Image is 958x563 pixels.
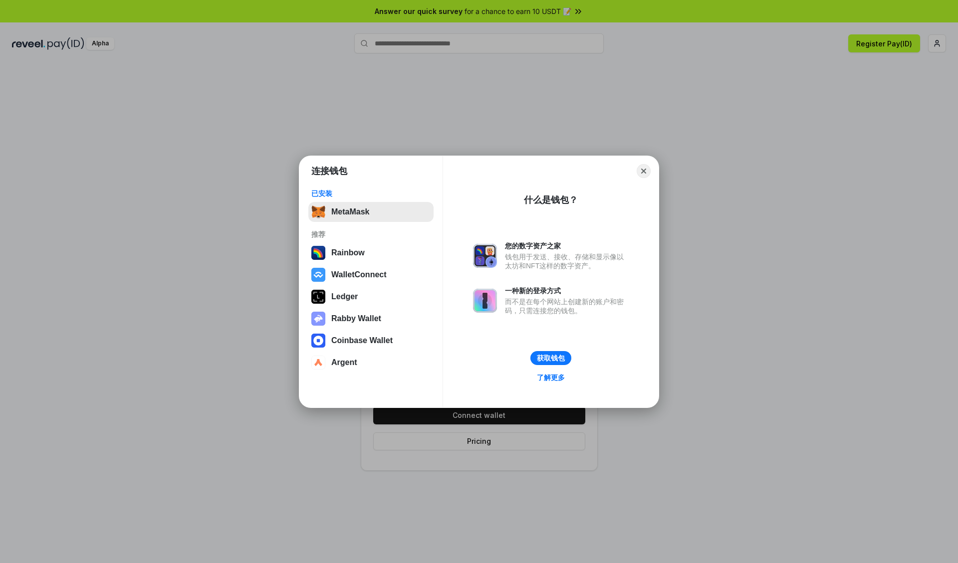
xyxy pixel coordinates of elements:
[505,252,629,270] div: 钱包用于发送、接收、存储和显示像以太坊和NFT这样的数字资产。
[308,353,434,373] button: Argent
[505,286,629,295] div: 一种新的登录方式
[331,207,369,216] div: MetaMask
[530,351,571,365] button: 获取钱包
[311,246,325,260] img: svg+xml,%3Csvg%20width%3D%22120%22%20height%3D%22120%22%20viewBox%3D%220%200%20120%20120%22%20fil...
[311,205,325,219] img: svg+xml,%3Csvg%20fill%3D%22none%22%20height%3D%2233%22%20viewBox%3D%220%200%2035%2033%22%20width%...
[308,202,434,222] button: MetaMask
[311,334,325,348] img: svg+xml,%3Csvg%20width%3D%2228%22%20height%3D%2228%22%20viewBox%3D%220%200%2028%2028%22%20fill%3D...
[331,358,357,367] div: Argent
[524,194,578,206] div: 什么是钱包？
[311,165,347,177] h1: 连接钱包
[473,244,497,268] img: svg+xml,%3Csvg%20xmlns%3D%22http%3A%2F%2Fwww.w3.org%2F2000%2Fsvg%22%20fill%3D%22none%22%20viewBox...
[308,243,434,263] button: Rainbow
[311,268,325,282] img: svg+xml,%3Csvg%20width%3D%2228%22%20height%3D%2228%22%20viewBox%3D%220%200%2028%2028%22%20fill%3D...
[311,230,431,239] div: 推荐
[308,331,434,351] button: Coinbase Wallet
[308,265,434,285] button: WalletConnect
[311,356,325,370] img: svg+xml,%3Csvg%20width%3D%2228%22%20height%3D%2228%22%20viewBox%3D%220%200%2028%2028%22%20fill%3D...
[537,354,565,363] div: 获取钱包
[331,336,393,345] div: Coinbase Wallet
[311,290,325,304] img: svg+xml,%3Csvg%20xmlns%3D%22http%3A%2F%2Fwww.w3.org%2F2000%2Fsvg%22%20width%3D%2228%22%20height%3...
[505,241,629,250] div: 您的数字资产之家
[331,292,358,301] div: Ledger
[308,287,434,307] button: Ledger
[505,297,629,315] div: 而不是在每个网站上创建新的账户和密码，只需连接您的钱包。
[331,314,381,323] div: Rabby Wallet
[331,270,387,279] div: WalletConnect
[473,289,497,313] img: svg+xml,%3Csvg%20xmlns%3D%22http%3A%2F%2Fwww.w3.org%2F2000%2Fsvg%22%20fill%3D%22none%22%20viewBox...
[308,309,434,329] button: Rabby Wallet
[531,371,571,384] a: 了解更多
[311,312,325,326] img: svg+xml,%3Csvg%20xmlns%3D%22http%3A%2F%2Fwww.w3.org%2F2000%2Fsvg%22%20fill%3D%22none%22%20viewBox...
[331,248,365,257] div: Rainbow
[537,373,565,382] div: 了解更多
[637,164,651,178] button: Close
[311,189,431,198] div: 已安装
